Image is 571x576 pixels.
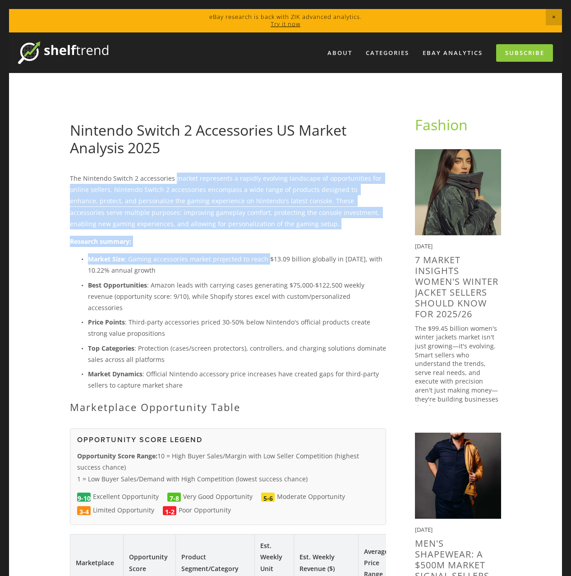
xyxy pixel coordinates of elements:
p: : Amazon leads with carrying cases generating $75,000-$122,500 weekly revenue (opportunity score:... [88,279,386,314]
p: The Nintendo Switch 2 accessories market represents a rapidly evolving landscape of opportunities... [70,173,386,229]
h3: Opportunity Score Legend [77,435,379,444]
strong: Price Points [88,318,125,326]
span: 7-8 [167,493,181,502]
p: The $99.45 billion women's winter jackets market isn't just growing—it's evolving. Smart sellers ... [415,324,501,412]
p: : Gaming accessories market projected to reach $13.09 billion globally in [DATE], with 10.22% ann... [88,253,386,276]
a: Try it now [271,20,300,28]
strong: Market Dynamics [88,370,143,378]
time: [DATE] [415,242,433,250]
h2: Marketplace Opportunity Table [70,401,386,413]
div: Categories [360,46,415,60]
p: : Third-party accessories priced 30-50% below Nintendo's official products create strong value pr... [88,316,386,339]
span: Limited Opportunity [77,504,154,516]
a: About [322,46,358,60]
span: Very Good Opportunity [167,491,253,502]
a: Fashion [415,115,468,134]
strong: Top Categories [88,344,134,352]
span: 1-2 [163,506,176,515]
a: Subscribe [496,44,553,62]
span: Poor Opportunity [163,504,231,516]
p: : Protection (cases/screen protectors), controllers, and charging solutions dominate sales across... [88,343,386,365]
span: 3-4 [77,506,91,515]
img: ShelfTrend [18,41,108,64]
span: Close Announcement [546,9,562,25]
a: Nintendo Switch 2 Accessories US Market Analysis 2025 [70,120,346,157]
strong: Market Size [88,255,124,263]
a: 7 Market Insights Women's Winter Jacket Sellers Should Know for 2025/26 [415,254,498,320]
span: 5-6 [261,493,275,502]
strong: Best Opportunities [88,281,147,289]
time: [DATE] [415,526,433,534]
p: : Official Nintendo accessory price increases have created gaps for third-party sellers to captur... [88,368,386,391]
strong: Research summary: [70,237,131,246]
img: 7 Market Insights Women's Winter Jacket Sellers Should Know for 2025/26 [415,149,501,235]
p: 10 = High Buyer Sales/Margin with Low Seller Competition (highest success chance) 1 = Low Buyer S... [77,450,379,485]
span: 9-10 [77,493,91,502]
a: eBay Analytics [417,46,488,60]
span: Moderate Opportunity [261,491,345,502]
img: Men's Shapewear: A $500M Market Signal Sellers Can't Ignore [415,433,501,519]
strong: Opportunity Score Range: [77,452,157,460]
span: Excellent Opportunity [77,491,159,502]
